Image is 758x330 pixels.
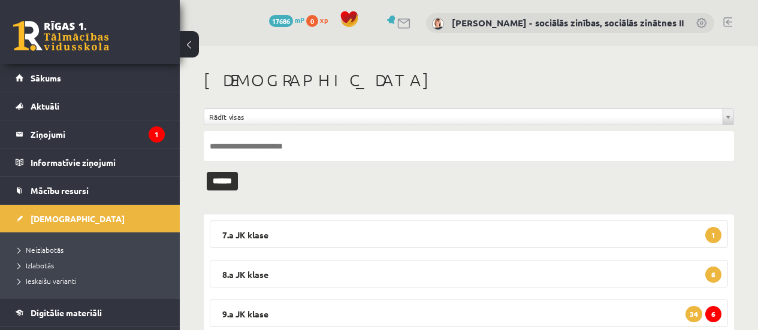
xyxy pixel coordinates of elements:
[31,307,102,318] span: Digitālie materiāli
[705,306,721,322] span: 6
[269,15,293,27] span: 17686
[16,299,165,326] a: Digitālie materiāli
[16,92,165,120] a: Aktuāli
[209,109,718,125] span: Rādīt visas
[31,120,165,148] legend: Ziņojumi
[705,227,721,243] span: 1
[16,120,165,148] a: Ziņojumi1
[18,275,168,286] a: Ieskaišu varianti
[18,260,168,271] a: Izlabotās
[31,72,61,83] span: Sākums
[31,101,59,111] span: Aktuāli
[685,306,702,322] span: 34
[31,185,89,196] span: Mācību resursi
[204,70,734,90] h1: [DEMOGRAPHIC_DATA]
[149,126,165,143] i: 1
[18,261,54,270] span: Izlabotās
[16,177,165,204] a: Mācību resursi
[16,64,165,92] a: Sākums
[31,149,165,176] legend: Informatīvie ziņojumi
[16,205,165,232] a: [DEMOGRAPHIC_DATA]
[210,220,728,248] legend: 7.a JK klase
[269,15,304,25] a: 17686 mP
[306,15,334,25] a: 0 xp
[18,245,64,255] span: Neizlabotās
[204,109,733,125] a: Rādīt visas
[432,18,444,30] img: Anita Jozus - sociālās zinības, sociālās zinātnes II
[31,213,125,224] span: [DEMOGRAPHIC_DATA]
[320,15,328,25] span: xp
[306,15,318,27] span: 0
[295,15,304,25] span: mP
[13,21,109,51] a: Rīgas 1. Tālmācības vidusskola
[210,260,728,287] legend: 8.a JK klase
[18,244,168,255] a: Neizlabotās
[452,17,684,29] a: [PERSON_NAME] - sociālās zinības, sociālās zinātnes II
[210,299,728,327] legend: 9.a JK klase
[18,276,77,286] span: Ieskaišu varianti
[16,149,165,176] a: Informatīvie ziņojumi
[705,267,721,283] span: 6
